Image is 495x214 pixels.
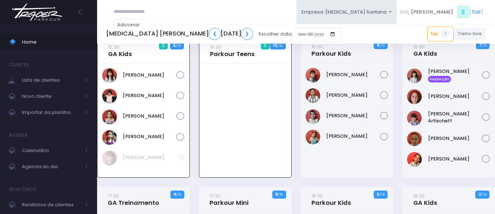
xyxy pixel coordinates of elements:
small: / 12 [482,43,487,48]
img: Matheus Morbach de Freitas [306,109,320,124]
strong: 9 [377,42,379,48]
a: 16:30GA Kids [413,43,437,58]
img: Manuella Velloso Beio [102,89,117,103]
small: 18:30 [413,192,425,199]
small: / 10 [176,44,181,48]
a: [PERSON_NAME] [428,135,482,142]
a: [PERSON_NAME] [326,71,380,78]
a: [PERSON_NAME] [123,112,176,120]
a: 17:30GA Treinamento [108,192,159,207]
a: 15:30GA Kids [108,43,132,58]
span: Novo cliente [22,92,81,101]
img: Isabela Kazumi Maruya de Carvalho [102,151,117,165]
span: 1 [441,30,450,38]
small: 17:30 [108,192,119,199]
strong: 9 [275,191,278,197]
span: Olá, [400,8,410,16]
img: Manuella Brandão oliveira [407,89,422,104]
h4: Agenda [9,128,28,143]
a: 18:30Parkour Kids [311,192,351,207]
span: Home [22,37,88,47]
img: Niara Belisário Cruz [102,110,117,124]
a: [PERSON_NAME] Reposição [428,68,482,82]
a: 16:30Parkour Kids [311,43,351,58]
span: Importar da planilha [22,108,81,117]
a: 18:30GA Kids [413,192,437,207]
small: 16:30 [413,43,425,50]
strong: 5 [377,191,379,197]
a: 17:30Parkour Mini [210,192,248,207]
img: Leonardo Pacheco de Toledo Barros [306,88,320,103]
small: 15:30 [210,44,221,51]
span: Relatórios de clientes [22,200,81,210]
a: ❮ [209,28,221,40]
a: ❯ [241,28,253,40]
h4: Relatórios [9,182,36,197]
small: 18:30 [311,192,323,199]
a: [PERSON_NAME] [123,92,176,99]
img: Giovanna Akari Uehara [102,68,117,83]
strong: 10 [273,43,277,48]
span: [PERSON_NAME] [411,8,453,16]
img: Pedro Eduardo Leite de Oliveira [306,130,320,144]
img: Serena Tseng [102,130,117,145]
div: [ ] [397,4,486,20]
a: Sair [472,8,481,16]
a: [PERSON_NAME] [326,133,380,140]
span: Lista de clientes [22,75,81,85]
h4: Clientes [9,58,29,72]
span: S [457,5,470,18]
small: / 10 [278,192,283,197]
small: 15:30 [108,44,119,51]
img: Larissa Teodoro Dangebel de Oliveira [407,69,422,83]
span: Agenda do dia [22,162,81,171]
a: [PERSON_NAME] [123,133,176,140]
strong: 4 [173,191,176,197]
a: [PERSON_NAME] [326,92,380,99]
a: [PERSON_NAME] [428,93,482,100]
small: / 13 [379,192,385,197]
small: / 10 [277,44,282,48]
strong: 7 [479,42,482,48]
img: Rafaela tiosso zago [407,132,422,146]
span: 0 [159,41,168,49]
a: Adicionar [114,19,144,31]
h5: [MEDICAL_DATA] [PERSON_NAME] [DATE] [106,28,253,40]
img: Manuella Oliveira Artischeff [407,111,422,125]
small: 16:30 [311,43,323,50]
small: 17:30 [210,192,221,199]
a: Treino livre [454,28,486,40]
img: Jorge Lima [306,68,320,82]
a: [PERSON_NAME] [428,155,482,163]
a: Exp1 [427,26,454,41]
strong: 6 [173,43,176,48]
img: Valentina Eduarda Azevedo [407,152,422,167]
a: [PERSON_NAME] [326,112,380,119]
a: [PERSON_NAME] [123,154,179,161]
a: [PERSON_NAME] Artischeff [428,110,482,125]
small: / 12 [176,192,181,197]
a: 15:30Parkour Teens [210,43,255,58]
span: Calendário [22,146,81,155]
span: Reposição [428,76,451,82]
div: Escolher data: [106,26,341,43]
span: 0 [261,41,270,49]
strong: 2 [479,191,481,197]
small: / 14 [481,192,487,197]
small: / 13 [379,43,385,48]
a: [PERSON_NAME] [123,71,176,79]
